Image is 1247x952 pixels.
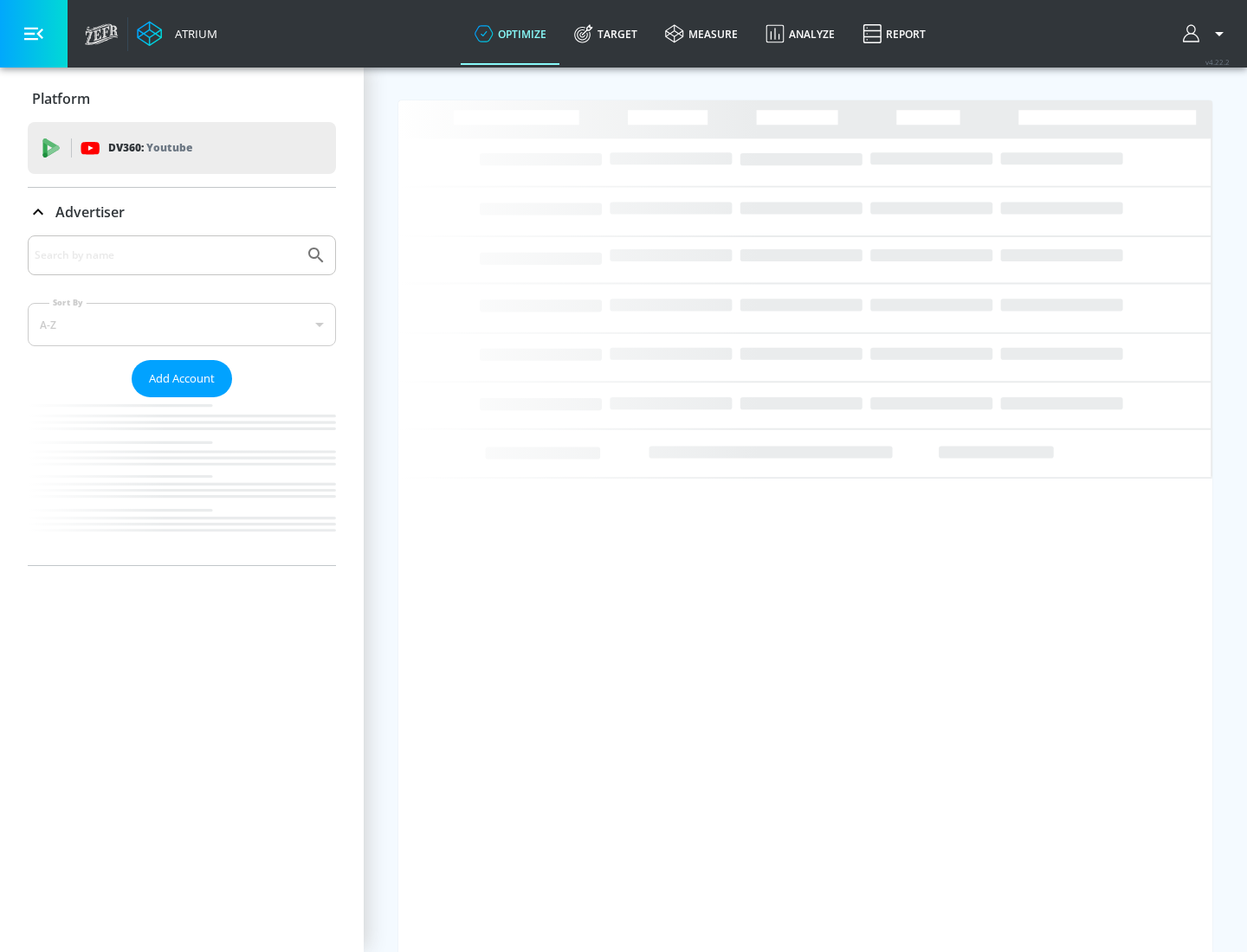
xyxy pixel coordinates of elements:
[28,235,336,565] div: Advertiser
[32,89,90,108] p: Platform
[146,138,192,157] p: Youtube
[149,369,215,389] span: Add Account
[28,122,336,174] div: DV360: Youtube
[28,303,336,346] div: A-Z
[461,3,560,65] a: optimize
[752,3,849,65] a: Analyze
[1205,57,1230,67] span: v 4.22.2
[651,3,752,65] a: measure
[849,3,940,65] a: Report
[132,360,232,397] button: Add Account
[49,297,87,308] label: Sort By
[28,397,336,565] nav: list of Advertiser
[28,74,336,123] div: Platform
[35,244,297,267] input: Search by name
[108,138,192,158] p: DV360:
[28,188,336,236] div: Advertiser
[137,21,217,47] a: Atrium
[168,26,217,42] div: Atrium
[560,3,651,65] a: Target
[55,203,125,222] p: Advertiser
